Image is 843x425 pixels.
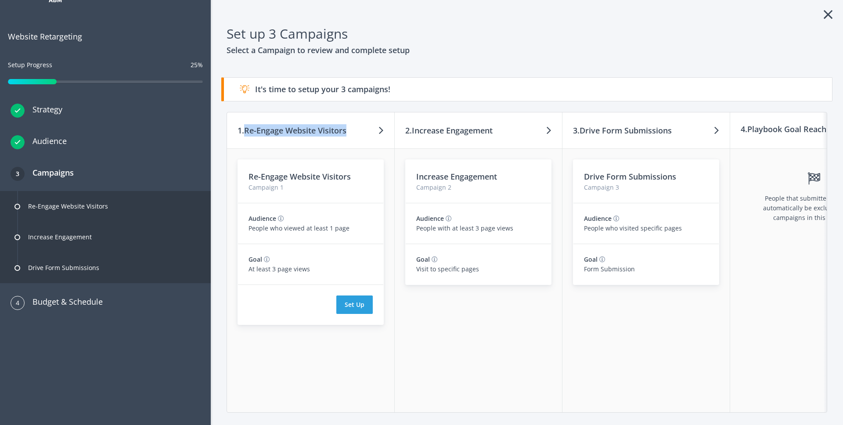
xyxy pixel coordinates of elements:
[227,23,827,44] h1: Set up 3 Campaigns
[8,60,52,78] div: Setup Progress
[240,83,816,95] h3: It's time to setup your 3 campaigns!
[584,214,612,223] h4: Audience
[249,214,276,223] h4: Audience
[25,135,67,147] h3: Audience
[249,183,278,191] span: Campaign
[416,255,430,264] h4: Goal
[584,183,614,191] span: Campaign
[448,183,451,191] span: 2
[584,264,708,274] p: Form Submission
[25,166,74,179] h3: Campaigns
[405,124,493,137] h3: 2. Increase Engagement
[227,44,827,56] h3: Select a Campaign to review and complete setup
[25,103,62,115] h3: Strategy
[8,30,203,43] span: Website Retargeting
[280,183,284,191] span: 1
[16,296,19,310] span: 4
[28,196,108,217] div: Re-Engage Website Visitors
[416,214,444,223] h4: Audience
[616,183,619,191] span: 3
[28,257,99,278] div: Drive Form Submissions
[416,264,540,274] p: Visit to specific pages
[584,223,708,233] p: People who visited specific pages
[249,255,262,264] h4: Goal
[416,170,540,183] h3: Increase Engagement
[249,264,373,274] p: At least 3 page views
[573,124,672,137] h3: 3. Drive Form Submissions
[191,60,203,70] div: 25%
[25,295,103,308] h3: Budget & Schedule
[16,167,19,181] span: 3
[416,183,446,191] span: Campaign
[249,223,373,233] p: People who viewed at least 1 page
[249,170,373,183] h3: Re-Engage Website Visitors
[584,255,598,264] h4: Goal
[28,227,92,248] div: Increase Engagement
[336,295,373,314] button: Set Up
[584,170,708,183] h3: Drive Form Submissions
[238,124,346,137] h3: 1. Re-Engage Website Visitors
[416,223,540,233] p: People with at least 3 page views
[741,123,836,135] h3: 4. Playbook Goal Reached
